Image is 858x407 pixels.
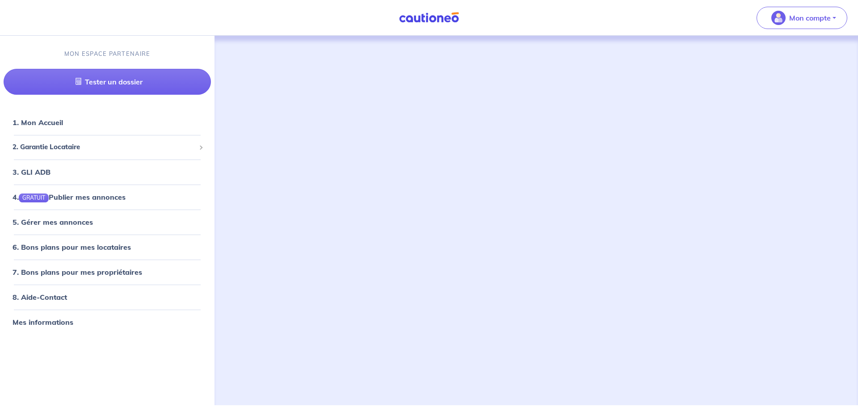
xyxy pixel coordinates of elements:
[4,163,211,181] div: 3. GLI ADB
[13,218,93,227] a: 5. Gérer mes annonces
[789,13,831,23] p: Mon compte
[4,138,211,156] div: 2. Garantie Locataire
[4,213,211,231] div: 5. Gérer mes annonces
[13,118,63,127] a: 1. Mon Accueil
[13,168,50,176] a: 3. GLI ADB
[757,7,847,29] button: illu_account_valid_menu.svgMon compte
[13,318,73,327] a: Mes informations
[13,268,142,277] a: 7. Bons plans pour mes propriétaires
[4,263,211,281] div: 7. Bons plans pour mes propriétaires
[771,11,786,25] img: illu_account_valid_menu.svg
[13,293,67,302] a: 8. Aide-Contact
[4,313,211,331] div: Mes informations
[4,113,211,131] div: 1. Mon Accueil
[4,69,211,95] a: Tester un dossier
[13,142,195,152] span: 2. Garantie Locataire
[64,50,151,58] p: MON ESPACE PARTENAIRE
[4,188,211,206] div: 4.GRATUITPublier mes annonces
[4,238,211,256] div: 6. Bons plans pour mes locataires
[13,243,131,252] a: 6. Bons plans pour mes locataires
[4,288,211,306] div: 8. Aide-Contact
[395,12,463,23] img: Cautioneo
[13,193,126,201] a: 4.GRATUITPublier mes annonces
